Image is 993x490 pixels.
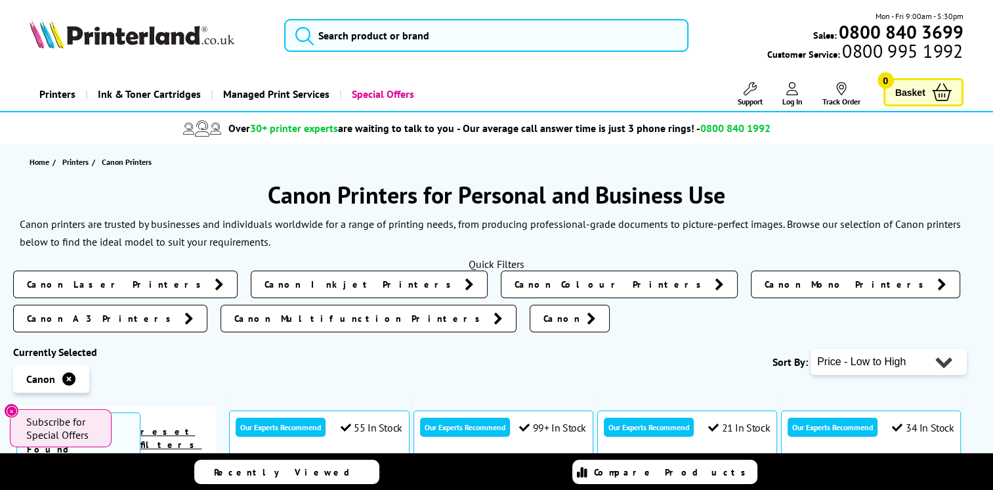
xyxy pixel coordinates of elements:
[892,421,954,434] div: 34 In Stock
[751,271,960,298] a: Canon Mono Printers
[13,271,238,298] a: Canon Laser Printers
[30,78,85,111] a: Printers
[214,466,363,478] span: Recently Viewed
[102,157,152,167] span: Canon Printers
[221,305,517,332] a: Canon Multifunction Printers
[236,418,326,437] div: Our Experts Recommend
[543,312,580,325] span: Canon
[30,155,53,169] a: Home
[62,155,89,169] span: Printers
[420,418,510,437] div: Our Experts Recommend
[140,426,201,451] a: reset filters
[13,257,980,271] div: Quick Filters
[211,78,339,111] a: Managed Print Services
[519,421,586,434] div: 99+ In Stock
[27,312,178,325] span: Canon A3 Printers
[530,305,610,332] a: Canon
[457,122,771,135] span: - Our average call answer time is just 3 phone rings! -
[27,278,208,291] span: Canon Laser Printers
[339,78,424,111] a: Special Offers
[883,78,963,106] a: Basket 0
[62,155,92,169] a: Printers
[30,20,268,51] a: Printerland Logo
[738,82,763,106] a: Support
[13,305,207,332] a: Canon A3 Printers
[895,83,925,101] span: Basket
[30,20,234,49] img: Printerland Logo
[20,215,973,251] p: Canon printers are trusted by businesses and individuals worldwide for a range of printing needs,...
[822,82,860,106] a: Track Order
[234,312,487,325] span: Canon Multifunction Printers
[877,72,894,89] span: 0
[228,122,454,135] span: Over are waiting to talk to you
[594,466,753,478] span: Compare Products
[250,122,338,135] span: 30+ printer experts
[767,45,963,60] span: Customer Service:
[194,460,379,484] a: Recently Viewed
[572,460,757,484] a: Compare Products
[782,97,803,106] span: Log In
[839,20,963,44] b: 0800 840 3699
[341,421,402,434] div: 55 In Stock
[284,19,688,52] input: Search product or brand
[700,122,771,135] span: 0800 840 1992
[98,78,201,111] span: Ink & Toner Cartridges
[765,278,931,291] span: Canon Mono Printers
[251,271,488,298] a: Canon Inkjet Printers
[26,415,98,441] span: Subscribe for Special Offers
[501,271,738,298] a: Canon Colour Printers
[708,421,770,434] div: 21 In Stock
[813,29,837,41] span: Sales:
[738,97,763,106] span: Support
[837,26,963,38] a: 0800 840 3699
[85,78,211,111] a: Ink & Toner Cartridges
[4,403,19,418] button: Close
[515,278,708,291] span: Canon Colour Printers
[772,355,808,368] span: Sort By:
[26,372,55,386] span: Canon
[876,10,963,22] span: Mon - Fri 9:00am - 5:30pm
[840,45,963,57] span: 0800 995 1992
[13,179,980,210] h1: Canon Printers for Personal and Business Use
[788,418,877,437] div: Our Experts Recommend
[782,82,803,106] a: Log In
[13,345,216,359] div: Currently Selected
[604,418,694,437] div: Our Experts Recommend
[264,278,458,291] span: Canon Inkjet Printers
